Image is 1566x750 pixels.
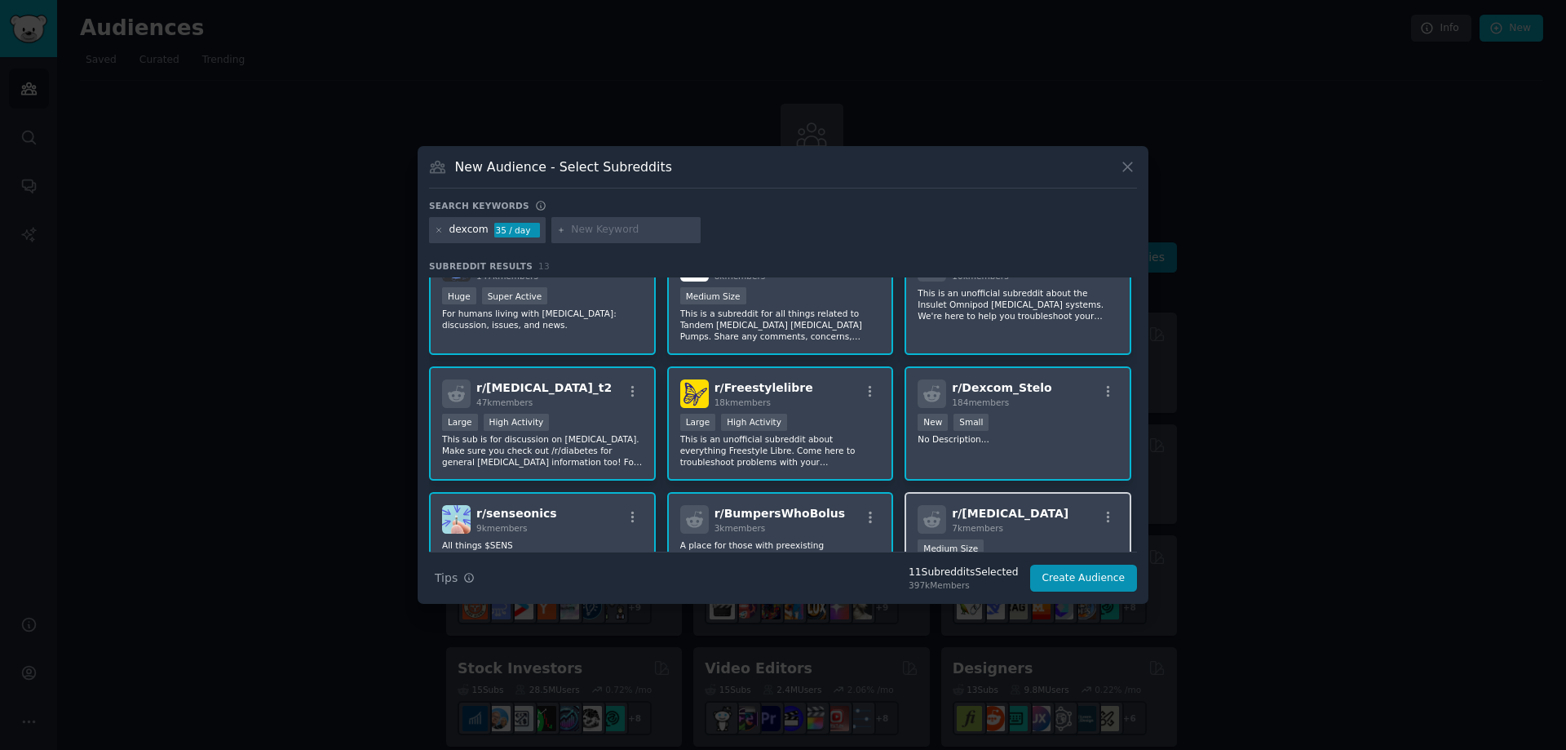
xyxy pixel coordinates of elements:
span: r/ [MEDICAL_DATA] [952,507,1068,520]
p: No Description... [918,433,1118,445]
span: 13 [538,261,550,271]
div: High Activity [484,414,550,431]
h3: Search keywords [429,200,529,211]
div: 11 Subreddit s Selected [909,566,1018,580]
button: Create Audience [1030,565,1138,592]
p: For humans living with [MEDICAL_DATA]: discussion, issues, and news. [442,308,643,331]
div: Large [680,414,716,431]
p: This is an unofficial subreddit about the Insulet Omnipod [MEDICAL_DATA] systems. We're here to h... [918,287,1118,322]
span: 3k members [714,523,766,533]
img: senseonics [442,505,471,534]
span: 47k members [476,397,533,407]
button: Tips [429,564,480,592]
span: 18k members [714,397,771,407]
span: r/ Freestylelibre [714,381,813,394]
span: Subreddit Results [429,260,533,272]
p: A place for those with preexisting [MEDICAL_DATA] to discuss pregnancy and beyond. If you are dia... [680,539,881,574]
p: This sub is for discussion on [MEDICAL_DATA]. Make sure you check out /r/diabetes for general [ME... [442,433,643,468]
p: All things $SENS [442,539,643,551]
span: 9k members [476,523,528,533]
div: 35 / day [494,223,540,237]
h3: New Audience - Select Subreddits [455,158,672,175]
p: This is an unofficial subreddit about everything Freestyle Libre. Come here to troubleshoot probl... [680,433,881,468]
div: Medium Size [680,287,746,304]
div: Small [953,414,989,431]
div: Medium Size [918,539,984,557]
div: Huge [442,287,476,304]
img: Freestylelibre [680,379,709,408]
span: 7k members [952,523,1003,533]
div: 397k Members [909,579,1018,591]
span: r/ BumpersWhoBolus [714,507,845,520]
span: r/ Dexcom_Stelo [952,381,1051,394]
div: New [918,414,948,431]
span: 184 members [952,397,1009,407]
span: r/ [MEDICAL_DATA]_t2 [476,381,612,394]
span: r/ senseonics [476,507,557,520]
span: Tips [435,570,458,587]
p: This is a subreddit for all things related to Tandem [MEDICAL_DATA] [MEDICAL_DATA] Pumps. Share a... [680,308,881,342]
div: Large [442,414,478,431]
div: High Activity [721,414,787,431]
div: dexcom [449,223,489,237]
input: New Keyword [571,223,695,237]
div: Super Active [482,287,548,304]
